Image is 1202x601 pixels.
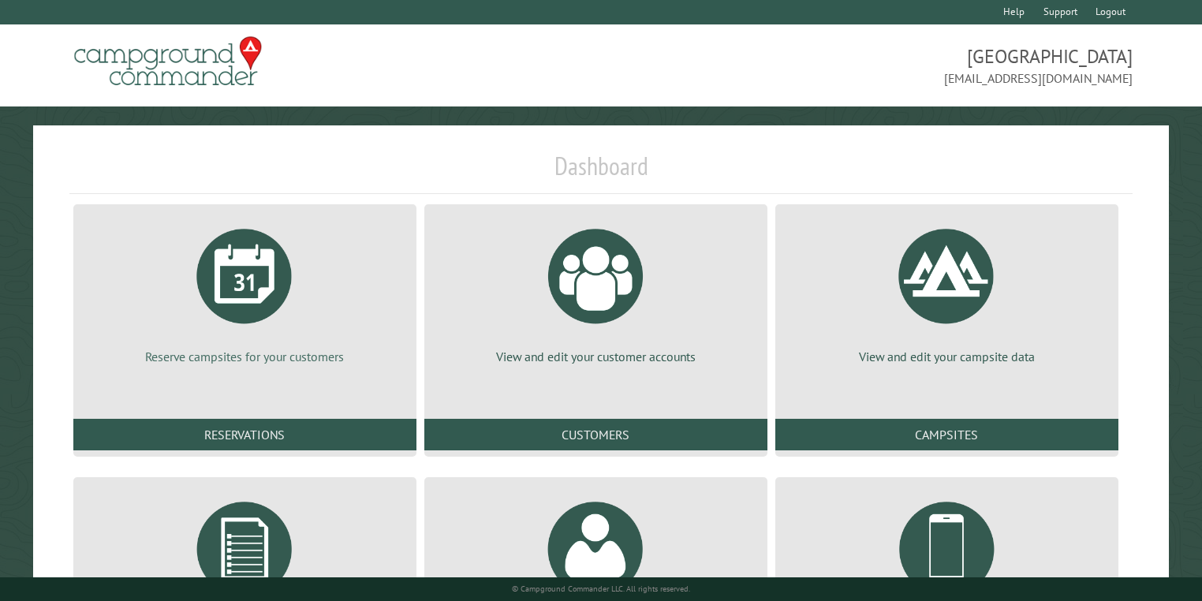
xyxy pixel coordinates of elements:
a: Reserve campsites for your customers [92,217,398,365]
a: Reservations [73,419,416,450]
p: Reserve campsites for your customers [92,348,398,365]
a: View and edit your customer accounts [443,217,748,365]
a: Campsites [775,419,1118,450]
span: [GEOGRAPHIC_DATA] [EMAIL_ADDRESS][DOMAIN_NAME] [601,43,1133,88]
h1: Dashboard [69,151,1133,194]
a: View and edit your campsite data [794,217,1099,365]
small: © Campground Commander LLC. All rights reserved. [512,584,690,594]
img: Campground Commander [69,31,267,92]
a: Customers [424,419,767,450]
p: View and edit your campsite data [794,348,1099,365]
p: View and edit your customer accounts [443,348,748,365]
